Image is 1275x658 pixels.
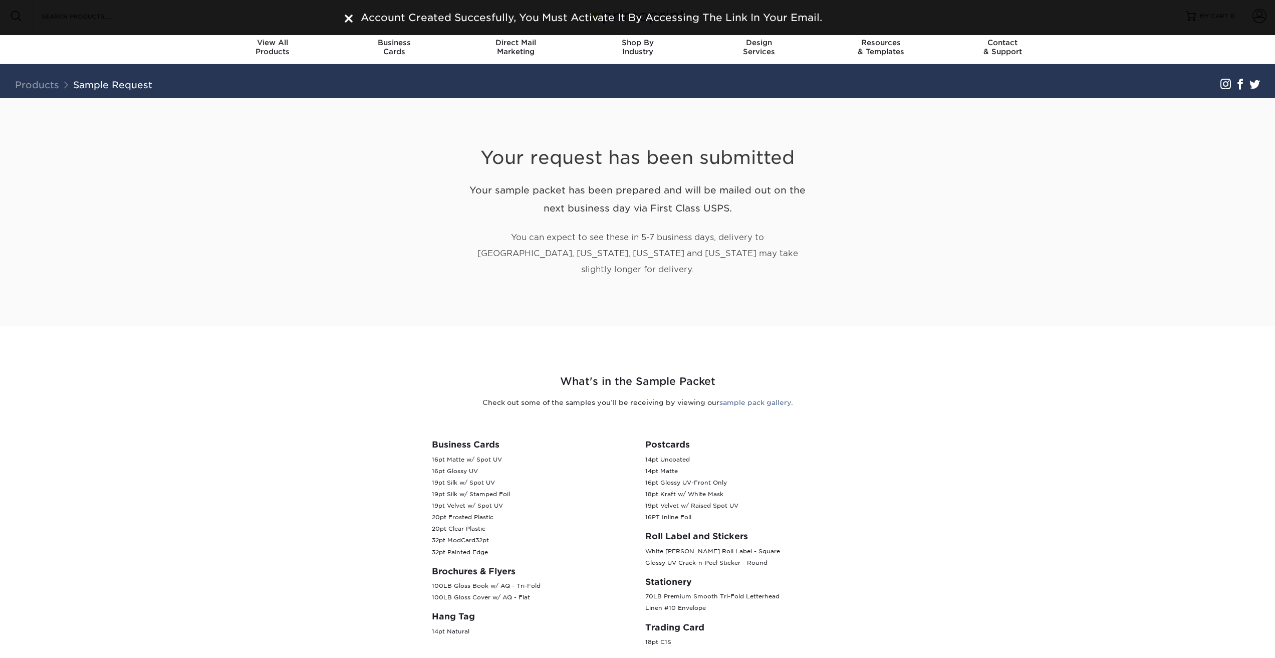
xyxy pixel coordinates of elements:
p: 14pt Uncoated 14pt Matte 16pt Glossy UV-Front Only 18pt Kraft w/ White Mask 19pt Velvet w/ Raised... [645,454,844,524]
div: & Templates [820,38,942,56]
p: You can expect to see these in 5-7 business days, delivery to [GEOGRAPHIC_DATA], [US_STATE], [US_... [462,230,813,278]
p: 70LB Premium Smooth Tri-Fold Letterhead Linen #10 Envelope [645,591,844,614]
p: Check out some of the samples you’ll be receiving by viewing our . [345,397,931,407]
a: Resources& Templates [820,32,942,64]
div: & Support [942,38,1064,56]
h2: Your sample packet has been prepared and will be mailed out on the next business day via First Cl... [462,181,813,218]
h2: What's in the Sample Packet [345,374,931,389]
h3: Roll Label and Stickers [645,531,844,541]
p: 14pt Natural [432,626,630,637]
a: DesignServices [698,32,820,64]
a: Contact& Support [942,32,1064,64]
h3: Stationery [645,577,844,587]
span: Contact [942,38,1064,47]
p: 16pt Matte w/ Spot UV 16pt Glossy UV 19pt Silk w/ Spot UV 19pt Silk w/ Stamped Foil 19pt Velvet w... [432,454,630,558]
div: Marketing [455,38,577,56]
span: Account Created Succesfully, You Must Activate It By Accessing The Link In Your Email. [361,12,822,24]
p: White [PERSON_NAME] Roll Label - Square Glossy UV Crack-n-Peel Sticker - Round [645,546,844,569]
h3: Postcards [645,440,844,450]
h3: Brochures & Flyers [432,566,630,576]
span: Business [333,38,455,47]
span: Shop By [577,38,698,47]
span: Design [698,38,820,47]
a: Direct MailMarketing [455,32,577,64]
span: View All [212,38,334,47]
h3: Business Cards [432,440,630,450]
h3: Trading Card [645,622,844,632]
h3: Hang Tag [432,611,630,621]
div: Industry [577,38,698,56]
div: Products [212,38,334,56]
a: Shop ByIndustry [577,32,698,64]
h1: Your request has been submitted [462,122,813,169]
div: Services [698,38,820,56]
div: Cards [333,38,455,56]
p: 18pt C1S [645,636,844,648]
p: 100LB Gloss Book w/ AQ - Tri-Fold 100LB Gloss Cover w/ AQ - Flat [432,580,630,603]
a: View AllProducts [212,32,334,64]
span: Direct Mail [455,38,577,47]
a: sample pack gallery [719,398,791,406]
a: Products [15,79,59,90]
span: Resources [820,38,942,47]
a: Sample Request [73,79,152,90]
img: close [345,15,353,23]
a: BusinessCards [333,32,455,64]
